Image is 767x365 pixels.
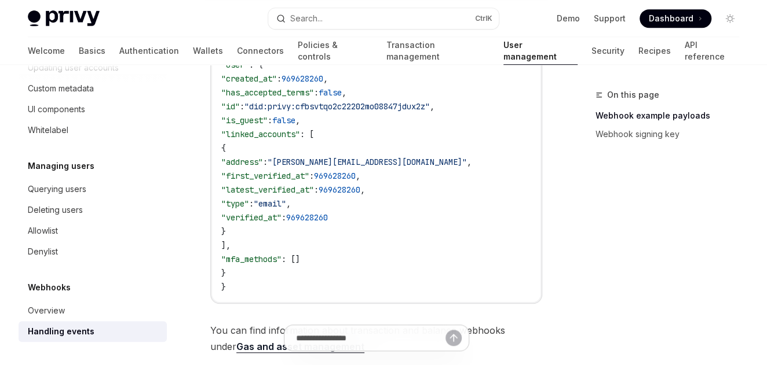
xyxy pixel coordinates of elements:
span: 969628260 [282,73,323,84]
span: , [295,115,300,126]
a: Denylist [19,241,167,262]
a: Allowlist [19,220,167,241]
span: , [360,185,365,195]
a: Querying users [19,179,167,200]
button: Open search [268,8,499,29]
a: API reference [685,37,739,65]
input: Ask a question... [296,325,445,351]
span: "type" [221,198,249,209]
button: Send message [445,330,462,346]
span: : [249,198,254,209]
img: light logo [28,10,100,27]
span: } [221,268,226,278]
a: Authentication [119,37,179,65]
h5: Webhooks [28,281,71,294]
a: Overview [19,300,167,321]
div: UI components [28,102,85,116]
a: Recipes [638,37,671,65]
span: "address" [221,157,263,167]
span: ], [221,240,231,250]
span: "is_guest" [221,115,268,126]
span: : [ [300,129,314,139]
div: Deleting users [28,203,83,217]
span: "linked_accounts" [221,129,300,139]
span: , [323,73,328,84]
a: Deleting users [19,200,167,220]
a: Handling events [19,321,167,342]
span: : [268,115,272,126]
span: } [221,226,226,237]
span: , [467,157,472,167]
span: { [221,143,226,153]
a: User management [503,37,578,65]
span: Ctrl K [474,14,492,23]
a: Dashboard [640,9,711,28]
a: Custom metadata [19,78,167,99]
span: : [309,171,314,181]
span: false [319,87,342,98]
span: "id" [221,101,240,112]
a: Welcome [28,37,65,65]
a: Whitelabel [19,120,167,141]
a: Wallets [193,37,223,65]
div: Whitelabel [28,123,68,137]
button: Toggle dark mode [721,9,739,28]
div: Custom metadata [28,82,94,95]
a: Security [591,37,624,65]
span: "first_verified_at" [221,171,309,181]
a: UI components [19,99,167,120]
div: Querying users [28,182,86,196]
div: Handling events [28,325,94,338]
div: Allowlist [28,224,58,238]
span: : [314,87,319,98]
div: Overview [28,304,65,318]
span: : [277,73,282,84]
span: : [263,157,268,167]
a: Transaction management [386,37,490,65]
span: false [272,115,295,126]
a: Support [594,13,626,24]
span: : [240,101,244,112]
span: , [430,101,434,112]
span: "latest_verified_at" [221,185,314,195]
span: "email" [254,198,286,209]
span: 969628260 [286,212,328,223]
a: Webhook example payloads [596,106,748,125]
span: , [342,87,346,98]
span: : [] [282,254,300,264]
span: "did:privy:cfbsvtqo2c22202mo08847jdux2z" [244,101,430,112]
span: , [356,171,360,181]
span: "verified_at" [221,212,282,223]
span: "mfa_methods" [221,254,282,264]
a: Policies & controls [298,37,372,65]
span: On this page [607,88,659,102]
span: Dashboard [649,13,693,24]
span: : { [249,60,263,70]
a: Basics [79,37,105,65]
div: Denylist [28,245,58,259]
span: : [282,212,286,223]
h5: Managing users [28,159,94,173]
span: 969628260 [314,171,356,181]
a: Connectors [237,37,284,65]
span: } [221,282,226,292]
span: 969628260 [319,185,360,195]
span: "has_accepted_terms" [221,87,314,98]
span: "[PERSON_NAME][EMAIL_ADDRESS][DOMAIN_NAME]" [268,157,467,167]
div: Search... [290,12,323,25]
span: "created_at" [221,73,277,84]
a: Demo [557,13,580,24]
span: "user" [221,60,249,70]
span: , [286,198,291,209]
span: : [314,185,319,195]
a: Webhook signing key [596,125,748,143]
